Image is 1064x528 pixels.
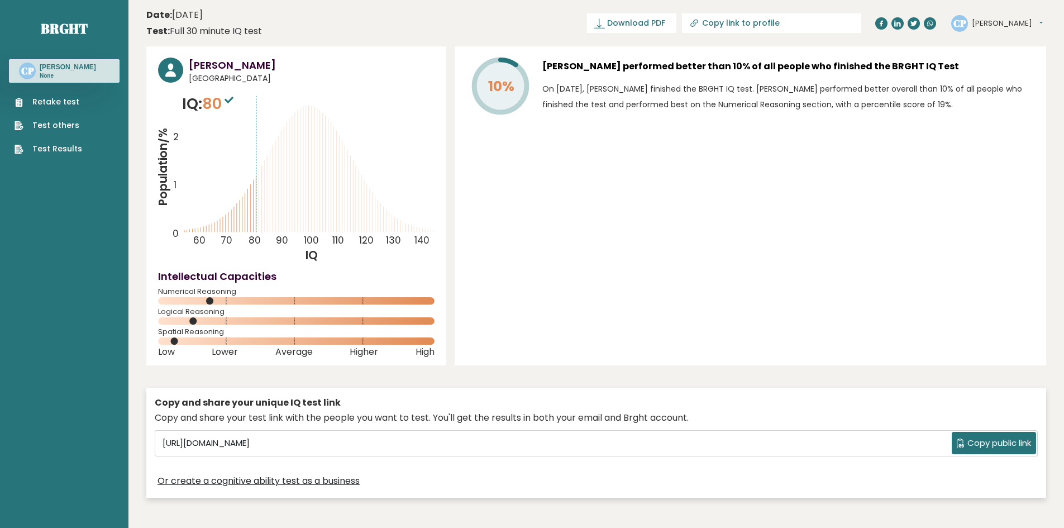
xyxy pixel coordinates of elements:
[306,248,318,263] tspan: IQ
[332,234,344,247] tspan: 110
[158,474,360,488] a: Or create a cognitive ability test as a business
[193,234,206,247] tspan: 60
[607,17,665,29] span: Download PDF
[359,234,374,247] tspan: 120
[189,58,435,73] h3: [PERSON_NAME]
[155,128,171,206] tspan: Population/%
[158,310,435,314] span: Logical Reasoning
[15,143,82,155] a: Test Results
[155,411,1038,425] div: Copy and share your test link with the people you want to test. You'll get the results in both yo...
[15,96,82,108] a: Retake test
[146,25,262,38] div: Full 30 minute IQ test
[202,93,236,114] span: 80
[416,350,435,354] span: High
[174,178,176,192] tspan: 1
[542,81,1034,112] p: On [DATE], [PERSON_NAME] finished the BRGHT IQ test. [PERSON_NAME] performed better overall than ...
[275,350,313,354] span: Average
[304,234,319,247] tspan: 100
[173,227,179,240] tspan: 0
[146,25,170,37] b: Test:
[414,234,430,247] tspan: 140
[967,437,1031,450] span: Copy public link
[158,289,435,294] span: Numerical Reasoning
[276,234,288,247] tspan: 90
[221,234,232,247] tspan: 70
[158,269,435,284] h4: Intellectual Capacities
[387,234,402,247] tspan: 130
[40,63,96,72] h3: [PERSON_NAME]
[155,396,1038,410] div: Copy and share your unique IQ test link
[15,120,82,131] a: Test others
[158,350,175,354] span: Low
[542,58,1034,75] h3: [PERSON_NAME] performed better than 10% of all people who finished the BRGHT IQ Test
[212,350,238,354] span: Lower
[41,20,88,37] a: Brght
[182,93,236,115] p: IQ:
[972,18,1043,29] button: [PERSON_NAME]
[488,77,514,96] tspan: 10%
[350,350,378,354] span: Higher
[587,13,676,33] a: Download PDF
[40,72,96,80] p: None
[953,16,966,29] text: CP
[158,330,435,334] span: Spatial Reasoning
[189,73,435,84] span: [GEOGRAPHIC_DATA]
[249,234,261,247] tspan: 80
[146,8,203,22] time: [DATE]
[21,64,34,77] text: CP
[173,131,179,144] tspan: 2
[952,432,1036,454] button: Copy public link
[146,8,172,21] b: Date:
